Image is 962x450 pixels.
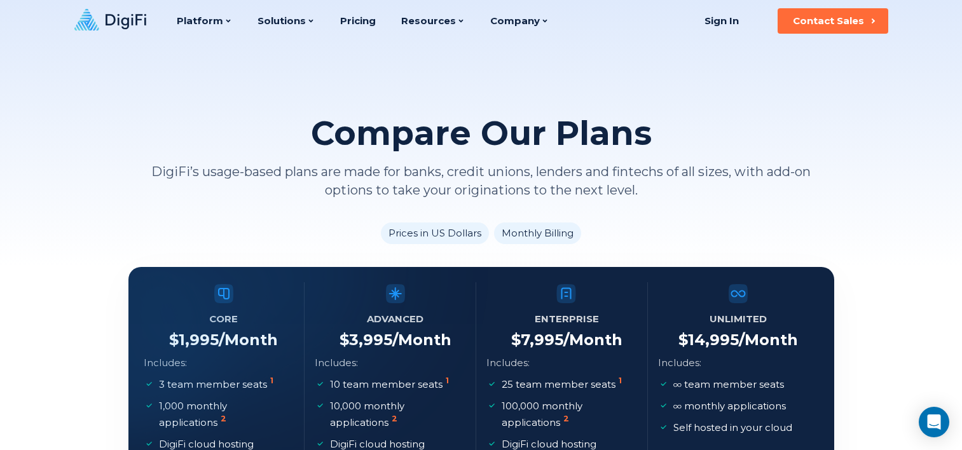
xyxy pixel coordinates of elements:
p: Self hosted in your cloud [673,419,792,436]
sup: 1 [270,376,273,385]
h4: $ 3,995 [340,331,451,350]
button: Contact Sales [778,8,888,34]
sup: 2 [221,414,226,423]
h5: Advanced [367,310,423,328]
p: monthly applications [673,398,786,414]
h5: Enterprise [535,310,599,328]
p: 100,000 monthly applications [502,398,635,431]
p: team member seats [673,376,784,393]
sup: 2 [563,414,569,423]
p: 10 team member seats [330,376,451,393]
h2: Compare Our Plans [311,114,652,153]
p: DigiFi’s usage-based plans are made for banks, credit unions, lenders and fintechs of all sizes, ... [128,163,834,200]
sup: 1 [619,376,622,385]
li: Monthly Billing [494,222,581,244]
h4: $ 7,995 [511,331,622,350]
sup: 2 [392,414,397,423]
p: 10,000 monthly applications [330,398,463,431]
p: 1,000 monthly applications [159,398,292,431]
p: 25 team member seats [502,376,624,393]
span: /Month [563,331,622,349]
div: Contact Sales [793,15,864,27]
p: Includes: [658,355,701,371]
span: /Month [392,331,451,349]
span: /Month [739,331,798,349]
div: Open Intercom Messenger [919,407,949,437]
a: Sign In [689,8,755,34]
p: Includes: [486,355,530,371]
sup: 1 [446,376,449,385]
h4: $ 14,995 [678,331,798,350]
li: Prices in US Dollars [381,222,489,244]
h5: Unlimited [710,310,767,328]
